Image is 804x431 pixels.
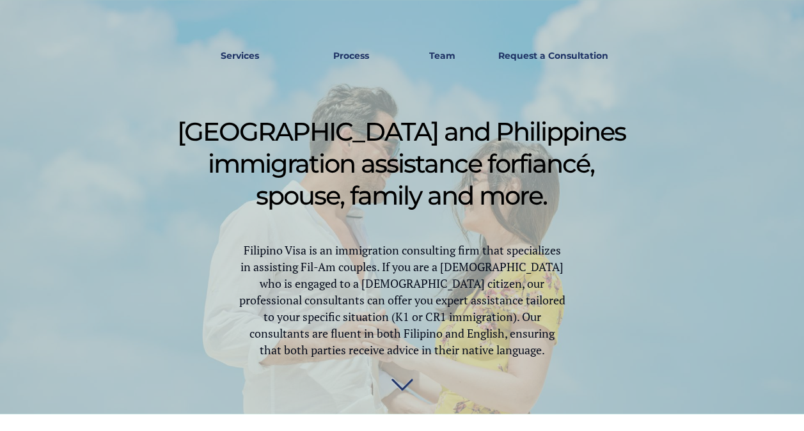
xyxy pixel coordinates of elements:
a: Process [327,42,375,71]
span: fiancé [519,148,590,179]
strong: Team [429,50,455,61]
span: Filipino Visa is an immigration consulting firm that specializes in assisting Fil-Am couples. If ... [239,242,565,357]
a: Team [421,42,464,71]
a: Services [212,42,268,71]
a: Request a Consultation [493,42,614,71]
strong: Request a Consultation [498,50,608,61]
strong: Services [221,50,259,61]
strong: Process [333,50,369,61]
span: [GEOGRAPHIC_DATA] and Philippines immigration assistance for , spouse, family and more. [177,116,626,211]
